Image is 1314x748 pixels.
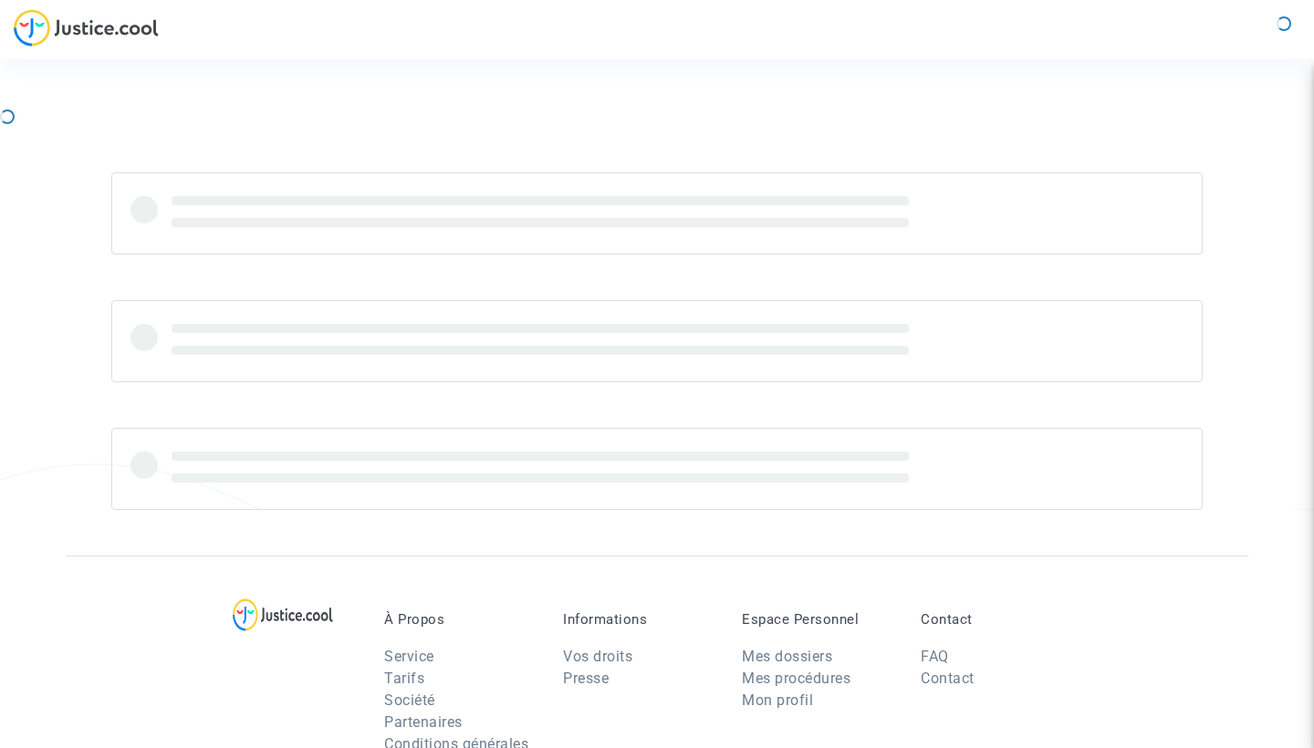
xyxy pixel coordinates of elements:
[563,611,714,628] p: Informations
[384,691,435,709] a: Société
[921,648,949,665] a: FAQ
[742,648,832,665] a: Mes dossiers
[384,648,434,665] a: Service
[563,648,632,665] a: Vos droits
[233,598,334,631] img: logo-lg.svg
[742,670,850,687] a: Mes procédures
[384,713,463,731] a: Partenaires
[921,670,975,687] a: Contact
[921,611,1072,628] p: Contact
[742,611,893,628] p: Espace Personnel
[14,9,159,47] img: jc-logo.svg
[384,611,536,628] p: À Propos
[563,670,609,687] a: Presse
[384,670,424,687] a: Tarifs
[742,691,813,709] a: Mon profil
